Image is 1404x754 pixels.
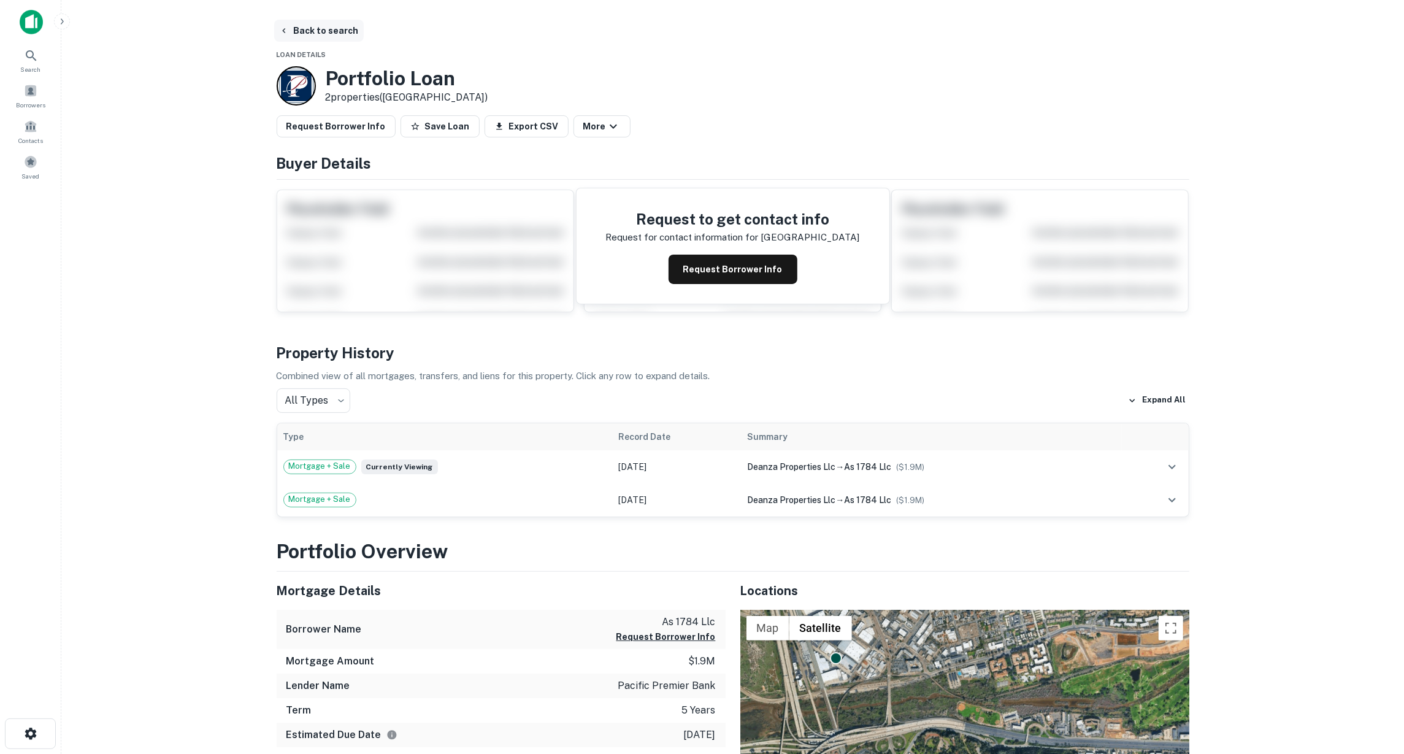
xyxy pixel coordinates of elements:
[284,460,356,472] span: Mortgage + Sale
[277,152,1189,174] h4: Buyer Details
[612,450,742,483] td: [DATE]
[845,495,892,505] span: as 1784 llc
[277,388,350,413] div: All Types
[4,79,58,112] a: Borrowers
[897,496,925,505] span: ($ 1.9M )
[286,654,375,669] h6: Mortgage Amount
[748,462,836,472] span: deanza properties llc
[286,679,350,693] h6: Lender Name
[16,100,45,110] span: Borrowers
[4,44,58,77] a: Search
[616,615,716,629] p: as 1784 llc
[284,493,356,506] span: Mortgage + Sale
[4,115,58,148] a: Contacts
[485,115,569,137] button: Export CSV
[682,703,716,718] p: 5 years
[689,654,716,669] p: $1.9m
[20,10,43,34] img: capitalize-icon.png
[1162,490,1183,510] button: expand row
[616,629,716,644] button: Request Borrower Info
[606,230,759,245] p: Request for contact information for
[286,622,362,637] h6: Borrower Name
[748,460,1116,474] div: →
[612,483,742,517] td: [DATE]
[277,369,1189,383] p: Combined view of all mortgages, transfers, and liens for this property. Click any row to expand d...
[897,463,925,472] span: ($ 1.9M )
[618,679,716,693] p: pacific premier bank
[789,616,852,641] button: Show satellite imagery
[748,495,836,505] span: deanza properties llc
[361,460,438,474] span: Currently viewing
[277,582,726,600] h5: Mortgage Details
[286,728,397,742] h6: Estimated Due Date
[326,90,488,105] p: 2 properties ([GEOGRAPHIC_DATA])
[1343,656,1404,715] iframe: Chat Widget
[1125,391,1189,410] button: Expand All
[277,115,396,137] button: Request Borrower Info
[277,342,1189,364] h4: Property History
[386,729,397,741] svg: Estimate is based on a standard schedule for this type of loan.
[740,582,1189,600] h5: Locations
[4,150,58,183] a: Saved
[274,20,364,42] button: Back to search
[401,115,480,137] button: Save Loan
[286,703,312,718] h6: Term
[761,230,860,245] p: [GEOGRAPHIC_DATA]
[606,208,860,230] h4: Request to get contact info
[1162,456,1183,477] button: expand row
[746,616,789,641] button: Show street map
[742,423,1122,450] th: Summary
[277,423,612,450] th: Type
[18,136,43,145] span: Contacts
[748,493,1116,507] div: →
[573,115,631,137] button: More
[21,64,41,74] span: Search
[612,423,742,450] th: Record Date
[845,462,892,472] span: as 1784 llc
[326,67,488,90] h3: Portfolio Loan
[1159,616,1183,641] button: Toggle fullscreen view
[277,51,326,58] span: Loan Details
[669,255,797,284] button: Request Borrower Info
[684,728,716,742] p: [DATE]
[22,171,40,181] span: Saved
[277,537,1189,566] h3: Portfolio Overview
